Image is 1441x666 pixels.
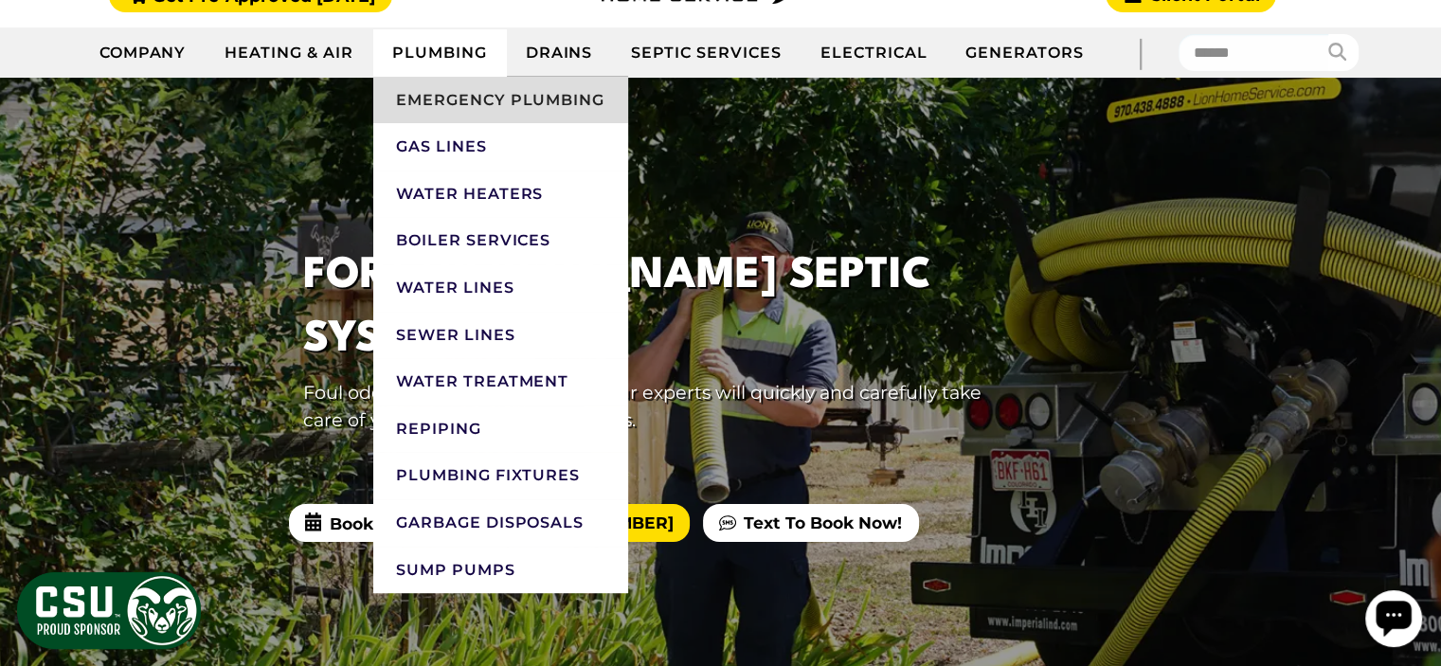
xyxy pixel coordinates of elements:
[703,504,918,542] a: Text To Book Now!
[14,569,204,652] img: CSU Sponsor Badge
[303,244,993,371] h1: Fort [PERSON_NAME] Septic Systems
[373,312,628,359] a: Sewer Lines
[373,123,628,171] a: Gas Lines
[373,452,628,499] a: Plumbing Fixtures
[373,264,628,312] a: Water Lines
[373,358,628,405] a: Water Treatment
[8,8,64,64] div: Open chat widget
[206,29,372,77] a: Heating & Air
[373,171,628,218] a: Water Heaters
[373,77,628,124] a: Emergency Plumbing
[1103,27,1179,78] div: |
[507,29,613,77] a: Drains
[373,217,628,264] a: Boiler Services
[289,504,456,542] span: Book Online!
[612,29,801,77] a: Septic Services
[946,29,1103,77] a: Generators
[373,405,628,453] a: Repiping
[373,547,628,594] a: Sump Pumps
[802,29,947,77] a: Electrical
[373,29,507,77] a: Plumbing
[81,29,207,77] a: Company
[303,379,993,434] p: Foul odor? Slow draining water? Our experts will quickly and carefully take care of your septic s...
[373,499,628,547] a: Garbage Disposals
